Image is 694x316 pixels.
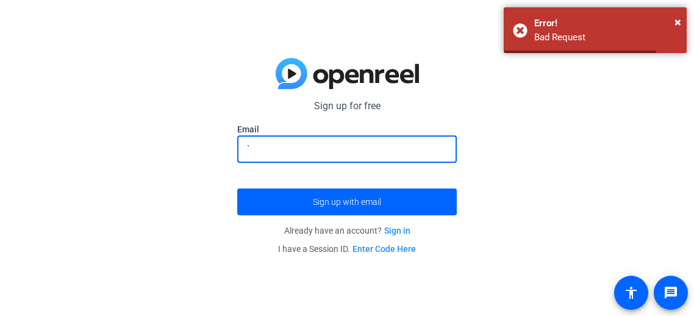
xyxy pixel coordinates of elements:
[674,13,681,31] button: Close
[534,31,678,45] div: Bad Request
[278,244,416,254] span: I have a Session ID.
[674,15,681,29] span: ×
[664,285,678,300] mat-icon: message
[237,123,457,135] label: Email
[624,285,639,300] mat-icon: accessibility
[352,244,416,254] a: Enter Code Here
[237,189,457,215] button: Sign up with email
[284,226,410,235] span: Already have an account?
[384,226,410,235] a: Sign in
[237,99,457,113] p: Sign up for free
[534,16,678,31] div: Error!
[276,58,419,90] img: blue-gradient.svg
[247,142,447,156] input: Enter Email Address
